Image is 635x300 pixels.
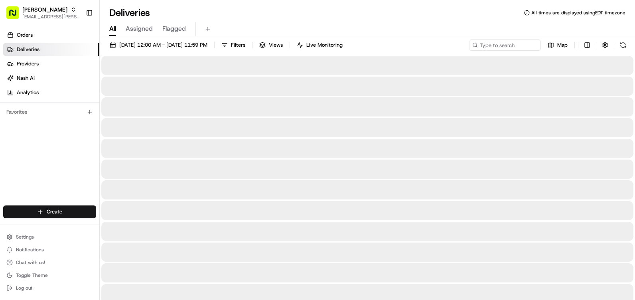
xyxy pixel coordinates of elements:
[3,72,99,85] a: Nash AI
[17,75,35,82] span: Nash AI
[3,86,99,99] a: Analytics
[106,39,211,51] button: [DATE] 12:00 AM - [DATE] 11:59 PM
[3,205,96,218] button: Create
[269,41,283,49] span: Views
[22,14,79,20] button: [EMAIL_ADDRESS][PERSON_NAME][DOMAIN_NAME]
[557,41,568,49] span: Map
[17,32,33,39] span: Orders
[16,234,34,240] span: Settings
[3,270,96,281] button: Toggle Theme
[306,41,343,49] span: Live Monitoring
[119,41,207,49] span: [DATE] 12:00 AM - [DATE] 11:59 PM
[293,39,346,51] button: Live Monitoring
[231,41,245,49] span: Filters
[617,39,629,51] button: Refresh
[109,6,150,19] h1: Deliveries
[531,10,625,16] span: All times are displayed using EDT timezone
[47,208,62,215] span: Create
[126,24,153,34] span: Assigned
[3,3,83,22] button: [PERSON_NAME][EMAIL_ADDRESS][PERSON_NAME][DOMAIN_NAME]
[17,46,39,53] span: Deliveries
[162,24,186,34] span: Flagged
[22,6,67,14] button: [PERSON_NAME]
[17,89,39,96] span: Analytics
[17,60,39,67] span: Providers
[218,39,249,51] button: Filters
[3,244,96,255] button: Notifications
[3,231,96,243] button: Settings
[16,259,45,266] span: Chat with us!
[3,106,96,118] div: Favorites
[109,24,116,34] span: All
[3,282,96,294] button: Log out
[256,39,286,51] button: Views
[3,257,96,268] button: Chat with us!
[3,29,99,41] a: Orders
[544,39,571,51] button: Map
[16,247,44,253] span: Notifications
[16,285,32,291] span: Log out
[3,57,99,70] a: Providers
[3,43,99,56] a: Deliveries
[16,272,48,278] span: Toggle Theme
[469,39,541,51] input: Type to search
